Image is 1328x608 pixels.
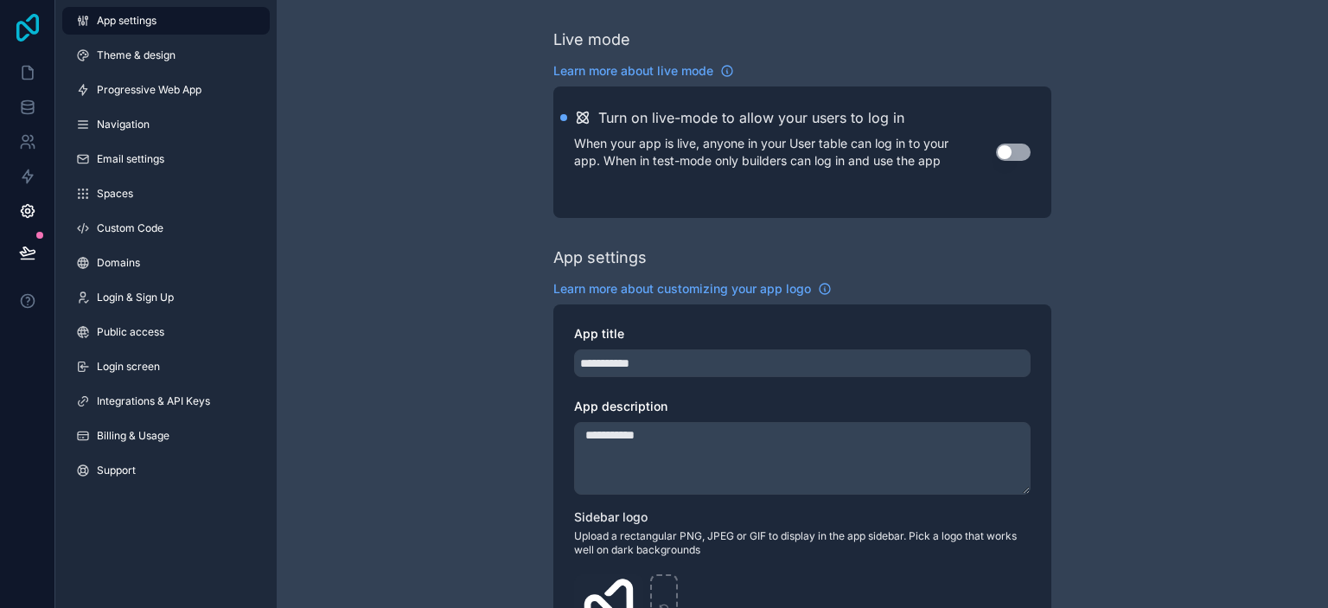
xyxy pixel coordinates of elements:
[62,249,270,277] a: Domains
[62,7,270,35] a: App settings
[97,256,140,270] span: Domains
[97,325,164,339] span: Public access
[97,48,176,62] span: Theme & design
[62,422,270,450] a: Billing & Usage
[574,529,1031,557] span: Upload a rectangular PNG, JPEG or GIF to display in the app sidebar. Pick a logo that works well ...
[62,353,270,381] a: Login screen
[97,429,169,443] span: Billing & Usage
[97,83,201,97] span: Progressive Web App
[97,291,174,304] span: Login & Sign Up
[574,135,996,170] p: When your app is live, anyone in your User table can log in to your app. When in test-mode only b...
[62,318,270,346] a: Public access
[62,457,270,484] a: Support
[97,394,210,408] span: Integrations & API Keys
[97,118,150,131] span: Navigation
[574,326,624,341] span: App title
[553,62,713,80] span: Learn more about live mode
[574,509,648,524] span: Sidebar logo
[553,62,734,80] a: Learn more about live mode
[62,180,270,208] a: Spaces
[97,360,160,374] span: Login screen
[62,145,270,173] a: Email settings
[553,28,630,52] div: Live mode
[62,387,270,415] a: Integrations & API Keys
[574,399,667,413] span: App description
[553,280,832,298] a: Learn more about customizing your app logo
[97,221,163,235] span: Custom Code
[553,280,811,298] span: Learn more about customizing your app logo
[553,246,647,270] div: App settings
[62,214,270,242] a: Custom Code
[97,14,156,28] span: App settings
[62,284,270,311] a: Login & Sign Up
[62,111,270,138] a: Navigation
[62,76,270,104] a: Progressive Web App
[598,107,904,128] h2: Turn on live-mode to allow your users to log in
[97,152,164,166] span: Email settings
[62,42,270,69] a: Theme & design
[97,187,133,201] span: Spaces
[97,464,136,477] span: Support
